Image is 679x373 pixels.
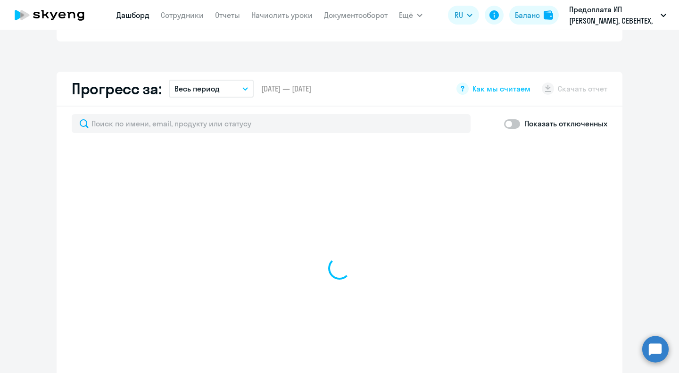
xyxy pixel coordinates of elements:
span: Ещё [399,9,413,21]
a: Отчеты [215,10,240,20]
p: Предоплата ИП [PERSON_NAME], СЕВЕНТЕХ, ООО [569,4,657,26]
button: Балансbalance [509,6,559,25]
a: Начислить уроки [251,10,313,20]
a: Сотрудники [161,10,204,20]
button: Ещё [399,6,422,25]
button: RU [448,6,479,25]
span: Как мы считаем [472,83,530,94]
div: Баланс [515,9,540,21]
a: Дашборд [116,10,149,20]
span: RU [455,9,463,21]
a: Документооборот [324,10,388,20]
p: Весь период [174,83,220,94]
img: balance [544,10,553,20]
button: Весь период [169,80,254,98]
h2: Прогресс за: [72,79,161,98]
span: [DATE] — [DATE] [261,83,311,94]
p: Показать отключенных [525,118,607,129]
input: Поиск по имени, email, продукту или статусу [72,114,471,133]
button: Предоплата ИП [PERSON_NAME], СЕВЕНТЕХ, ООО [564,4,671,26]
